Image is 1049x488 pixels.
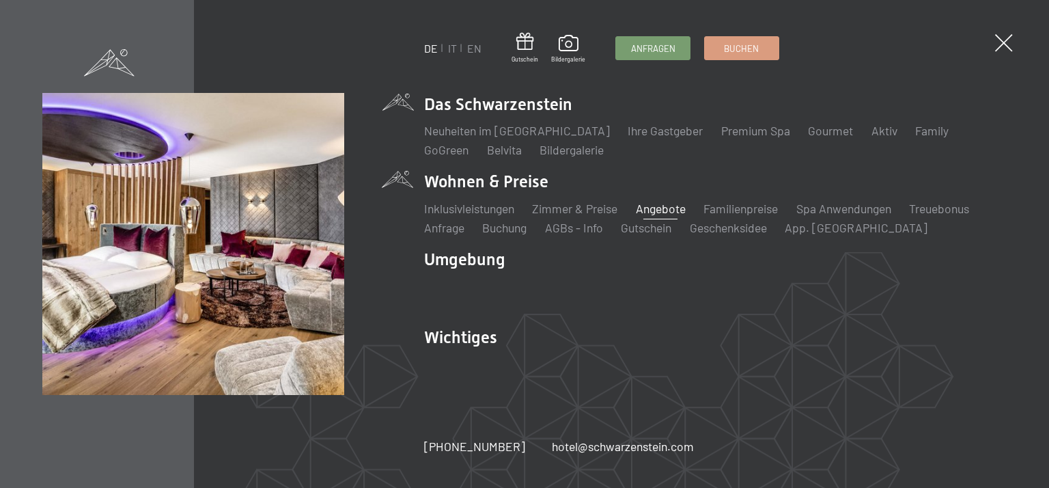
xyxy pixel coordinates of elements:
a: App. [GEOGRAPHIC_DATA] [785,220,927,235]
a: Geschenksidee [690,220,767,235]
a: GoGreen [424,142,468,157]
a: IT [448,42,457,55]
span: [PHONE_NUMBER] [424,439,525,454]
span: Gutschein [512,55,538,64]
a: Gourmet [808,123,853,138]
a: Belvita [486,142,521,157]
span: Anfragen [631,42,675,55]
a: AGBs - Info [545,220,603,235]
a: Spa Anwendungen [796,201,891,216]
a: Treuebonus [909,201,969,216]
span: Bildergalerie [551,55,585,64]
a: Ihre Gastgeber [628,123,703,138]
a: Zimmer & Preise [532,201,617,216]
a: Premium Spa [721,123,790,138]
a: Gutschein [512,33,538,64]
a: Buchen [705,37,779,59]
a: [PHONE_NUMBER] [424,438,525,455]
a: Bildergalerie [540,142,604,157]
a: Anfragen [616,37,690,59]
a: DE [424,42,438,55]
a: Anfrage [424,220,464,235]
a: EN [467,42,481,55]
a: Aktiv [871,123,897,138]
a: Familienpreise [703,201,778,216]
a: Family [915,123,949,138]
a: Angebote [636,201,686,216]
a: Gutschein [621,220,671,235]
span: Buchen [724,42,759,55]
a: Inklusivleistungen [424,201,514,216]
a: hotel@schwarzenstein.com [552,438,694,455]
a: Neuheiten im [GEOGRAPHIC_DATA] [424,123,610,138]
a: Bildergalerie [551,35,585,64]
a: Buchung [482,220,527,235]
